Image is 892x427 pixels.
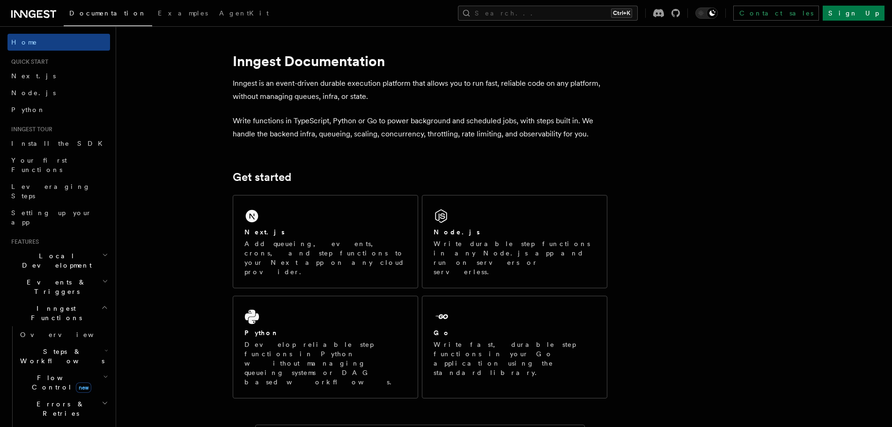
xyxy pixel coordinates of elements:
[823,6,885,21] a: Sign Up
[233,296,418,398] a: PythonDevelop reliable step functions in Python without managing queueing systems or DAG based wo...
[7,34,110,51] a: Home
[434,227,480,237] h2: Node.js
[11,37,37,47] span: Home
[11,140,108,147] span: Install the SDK
[233,52,607,69] h1: Inngest Documentation
[7,84,110,101] a: Node.js
[7,238,39,246] span: Features
[7,58,48,66] span: Quick start
[7,178,110,204] a: Leveraging Steps
[7,300,110,326] button: Inngest Functions
[233,114,607,141] p: Write functions in TypeScript, Python or Go to power background and scheduled jobs, with steps bu...
[76,382,91,393] span: new
[214,3,274,25] a: AgentKit
[434,340,596,377] p: Write fast, durable step functions in your Go application using the standard library.
[11,157,67,173] span: Your first Functions
[422,296,607,398] a: GoWrite fast, durable step functions in your Go application using the standard library.
[7,251,102,270] span: Local Development
[64,3,152,26] a: Documentation
[16,326,110,343] a: Overview
[11,72,56,80] span: Next.js
[233,171,291,184] a: Get started
[16,373,103,392] span: Flow Control
[7,152,110,178] a: Your first Functions
[20,331,117,338] span: Overview
[7,204,110,231] a: Setting up your app
[7,126,52,133] span: Inngest tour
[233,77,607,103] p: Inngest is an event-driven durable execution platform that allows you to run fast, reliable code ...
[69,9,147,17] span: Documentation
[16,399,102,418] span: Errors & Retries
[434,328,450,337] h2: Go
[244,239,406,277] p: Add queueing, events, crons, and step functions to your Next app on any cloud provider.
[695,7,718,19] button: Toggle dark mode
[733,6,819,21] a: Contact sales
[16,343,110,369] button: Steps & Workflows
[7,274,110,300] button: Events & Triggers
[16,347,104,366] span: Steps & Workflows
[611,8,632,18] kbd: Ctrl+K
[244,340,406,387] p: Develop reliable step functions in Python without managing queueing systems or DAG based workflows.
[219,9,269,17] span: AgentKit
[152,3,214,25] a: Examples
[11,209,92,226] span: Setting up your app
[233,195,418,288] a: Next.jsAdd queueing, events, crons, and step functions to your Next app on any cloud provider.
[158,9,208,17] span: Examples
[7,247,110,274] button: Local Development
[7,304,101,322] span: Inngest Functions
[7,135,110,152] a: Install the SDK
[458,6,638,21] button: Search...Ctrl+K
[11,183,90,200] span: Leveraging Steps
[16,369,110,396] button: Flow Controlnew
[11,106,45,113] span: Python
[7,67,110,84] a: Next.js
[422,195,607,288] a: Node.jsWrite durable step functions in any Node.js app and run on servers or serverless.
[7,101,110,118] a: Python
[244,328,279,337] h2: Python
[434,239,596,277] p: Write durable step functions in any Node.js app and run on servers or serverless.
[7,277,102,296] span: Events & Triggers
[244,227,285,237] h2: Next.js
[11,89,56,97] span: Node.js
[16,396,110,422] button: Errors & Retries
